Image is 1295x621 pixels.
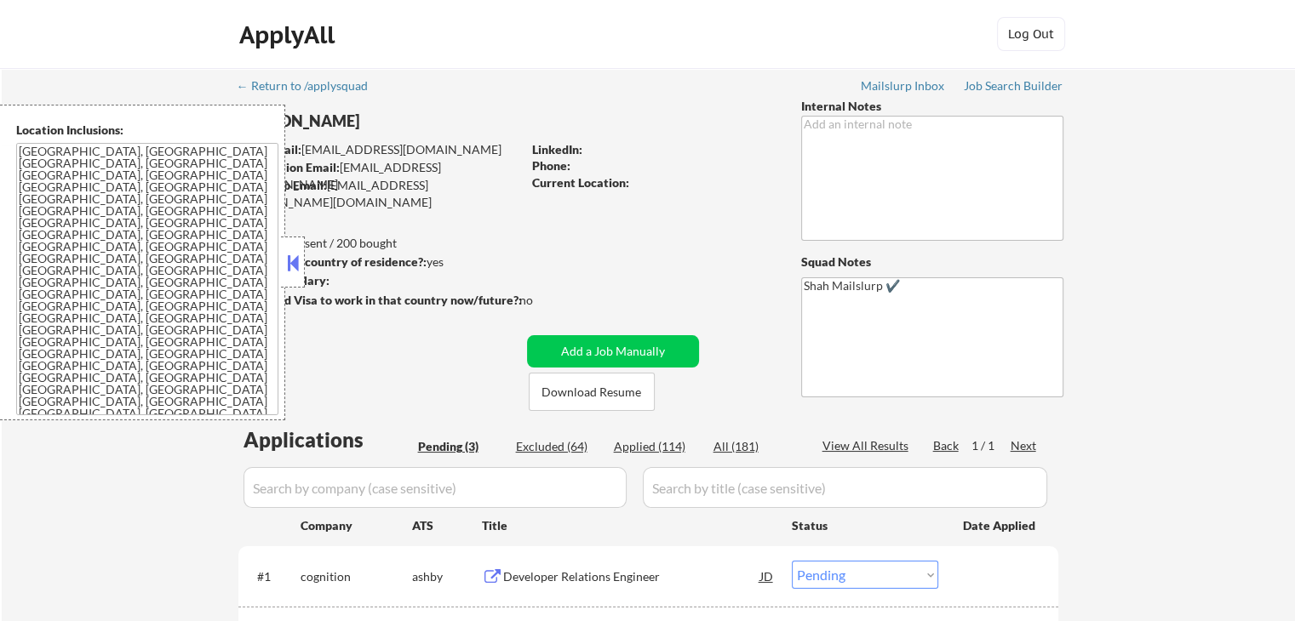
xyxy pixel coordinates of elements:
[963,517,1038,534] div: Date Applied
[257,568,287,585] div: #1
[238,235,521,252] div: 114 sent / 200 bought
[238,111,588,132] div: [PERSON_NAME]
[822,437,914,454] div: View All Results
[516,438,601,455] div: Excluded (64)
[244,430,412,450] div: Applications
[933,437,960,454] div: Back
[244,467,627,508] input: Search by company (case sensitive)
[239,159,521,192] div: [EMAIL_ADDRESS][DOMAIN_NAME]
[238,177,521,210] div: [EMAIL_ADDRESS][PERSON_NAME][DOMAIN_NAME]
[861,79,946,96] a: Mailslurp Inbox
[643,467,1047,508] input: Search by title (case sensitive)
[861,80,946,92] div: Mailslurp Inbox
[418,438,503,455] div: Pending (3)
[503,568,760,585] div: Developer Relations Engineer
[532,142,582,157] strong: LinkedIn:
[759,561,776,591] div: JD
[519,292,568,309] div: no
[801,98,1063,115] div: Internal Notes
[238,254,516,271] div: yes
[614,438,699,455] div: Applied (114)
[801,254,1063,271] div: Squad Notes
[412,568,482,585] div: ashby
[239,141,521,158] div: [EMAIL_ADDRESS][DOMAIN_NAME]
[529,373,655,411] button: Download Resume
[532,175,629,190] strong: Current Location:
[997,17,1065,51] button: Log Out
[16,122,278,139] div: Location Inclusions:
[482,517,776,534] div: Title
[964,80,1063,92] div: Job Search Builder
[237,79,384,96] a: ← Return to /applysquad
[237,80,384,92] div: ← Return to /applysquad
[792,510,938,540] div: Status
[964,79,1063,96] a: Job Search Builder
[301,517,412,534] div: Company
[301,568,412,585] div: cognition
[1011,437,1038,454] div: Next
[238,254,427,269] strong: Can work in country of residence?:
[532,158,570,173] strong: Phone:
[713,438,799,455] div: All (181)
[238,293,522,307] strong: Will need Visa to work in that country now/future?:
[971,437,1011,454] div: 1 / 1
[412,517,482,534] div: ATS
[239,20,340,49] div: ApplyAll
[527,335,699,367] button: Add a Job Manually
